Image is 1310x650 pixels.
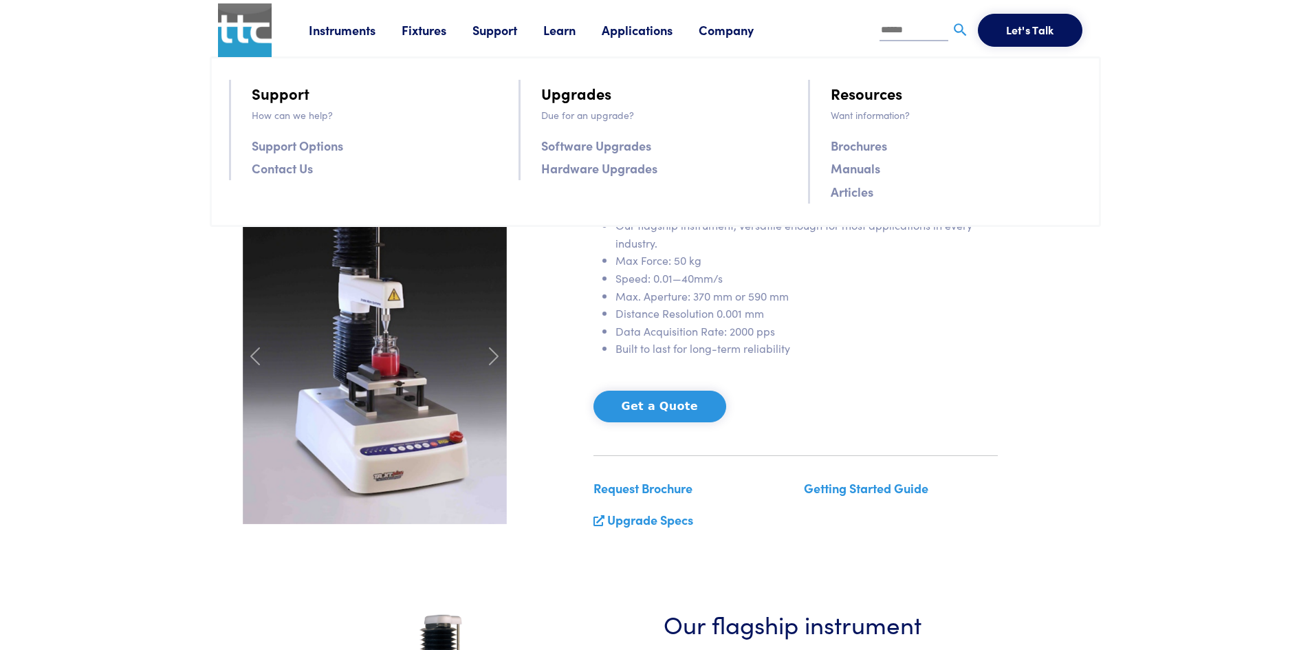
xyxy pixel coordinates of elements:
[309,21,402,39] a: Instruments
[831,182,873,202] a: Articles
[472,21,543,39] a: Support
[615,217,998,252] li: Our flagship instrument, versatile enough for most applications in every industry.
[252,158,313,178] a: Contact Us
[541,136,651,155] a: Software Upgrades
[831,136,887,155] a: Brochures
[699,21,780,39] a: Company
[602,21,699,39] a: Applications
[615,270,998,288] li: Speed: 0.01—40mm/s
[243,172,507,524] img: carousel-ta-xt-plus-bloom.jpg
[593,479,692,497] a: Request Brochure
[541,81,611,105] a: Upgrades
[607,511,693,528] a: Upgrade Specs
[218,3,272,57] img: ttc_logo_1x1_v1.0.png
[541,158,657,178] a: Hardware Upgrades
[615,305,998,323] li: Distance Resolution 0.001 mm
[543,21,602,39] a: Learn
[804,479,928,497] a: Getting Started Guide
[252,107,502,122] p: How can we help?
[593,391,726,422] button: Get a Quote
[615,288,998,305] li: Max. Aperture: 370 mm or 590 mm
[402,21,472,39] a: Fixtures
[831,107,1081,122] p: Want information?
[978,14,1082,47] button: Let's Talk
[615,252,998,270] li: Max Force: 50 kg
[615,340,998,358] li: Built to last for long-term reliability
[252,136,343,155] a: Support Options
[615,323,998,340] li: Data Acquisition Rate: 2000 pps
[541,107,792,122] p: Due for an upgrade?
[831,158,880,178] a: Manuals
[831,81,902,105] a: Resources
[252,81,309,105] a: Support
[664,607,928,640] h3: Our flagship instrument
